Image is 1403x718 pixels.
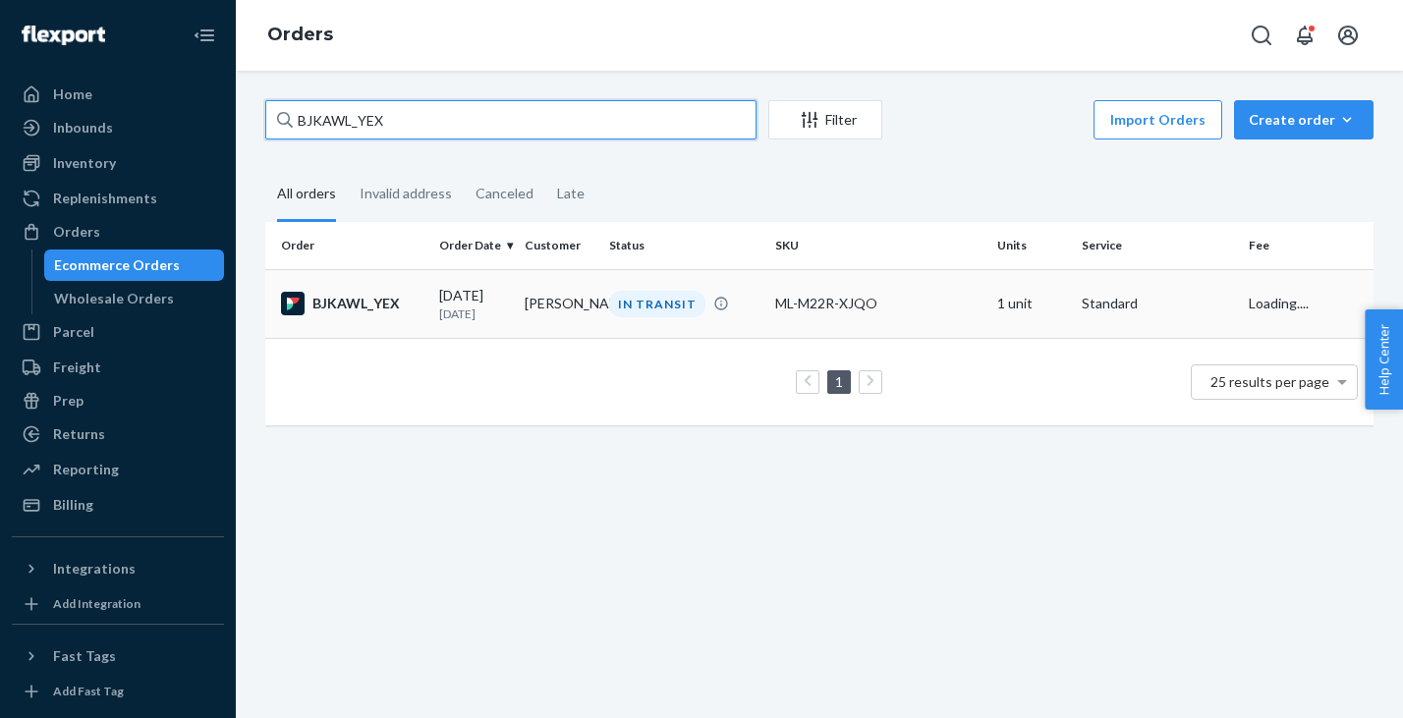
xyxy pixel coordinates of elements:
img: Flexport logo [22,26,105,45]
div: Late [557,168,585,219]
div: Parcel [53,322,94,342]
td: 1 unit [989,269,1075,338]
a: Add Integration [12,592,224,616]
div: Filter [769,110,881,130]
a: Add Fast Tag [12,680,224,703]
button: Open account menu [1328,16,1368,55]
div: Replenishments [53,189,157,208]
a: Orders [267,24,333,45]
div: ML-M22R-XJQO [775,294,982,313]
button: Filter [768,100,882,139]
button: Integrations [12,553,224,584]
a: Parcel [12,316,224,348]
a: Orders [12,216,224,248]
div: Inbounds [53,118,113,138]
a: Prep [12,385,224,416]
a: Reporting [12,454,224,485]
td: [PERSON_NAME] [517,269,601,338]
p: [DATE] [439,305,508,322]
button: Create order [1234,100,1374,139]
div: Fast Tags [53,646,116,666]
button: Close Navigation [185,16,224,55]
div: Prep [53,391,84,411]
button: Help Center [1365,309,1403,410]
p: Standard [1082,294,1232,313]
a: Ecommerce Orders [44,249,225,281]
div: Returns [53,424,105,444]
div: IN TRANSIT [609,291,705,317]
th: Order [265,222,431,269]
button: Fast Tags [12,640,224,672]
div: Create order [1249,110,1359,130]
button: Open Search Box [1242,16,1281,55]
div: Integrations [53,559,136,579]
div: Reporting [53,460,119,479]
div: Canceled [476,168,533,219]
span: 25 results per page [1210,373,1329,390]
div: [DATE] [439,286,508,322]
div: Billing [53,495,93,515]
a: Inventory [12,147,224,179]
input: Search orders [265,100,757,139]
th: SKU [767,222,989,269]
th: Fee [1241,222,1374,269]
a: Replenishments [12,183,224,214]
a: Wholesale Orders [44,283,225,314]
div: Wholesale Orders [54,289,174,308]
div: Customer [525,237,593,253]
ol: breadcrumbs [252,7,349,64]
div: All orders [277,168,336,222]
a: Freight [12,352,224,383]
a: Inbounds [12,112,224,143]
div: Add Fast Tag [53,683,124,699]
th: Order Date [431,222,516,269]
div: Orders [53,222,100,242]
div: BJKAWL_YEX [281,292,423,315]
a: Billing [12,489,224,521]
a: Page 1 is your current page [831,373,847,390]
th: Service [1074,222,1240,269]
div: Freight [53,358,101,377]
th: Units [989,222,1075,269]
a: Home [12,79,224,110]
div: Add Integration [53,595,140,612]
button: Import Orders [1094,100,1222,139]
button: Open notifications [1285,16,1324,55]
a: Returns [12,418,224,450]
div: Home [53,84,92,104]
div: Invalid address [360,168,452,219]
div: Inventory [53,153,116,173]
td: Loading.... [1241,269,1374,338]
div: Ecommerce Orders [54,255,180,275]
th: Status [601,222,767,269]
